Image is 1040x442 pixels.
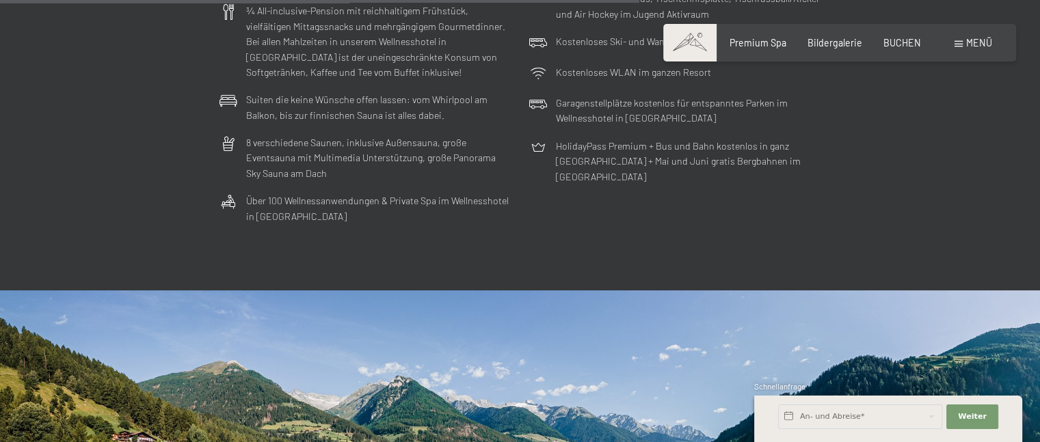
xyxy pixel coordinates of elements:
[246,92,511,123] p: Suiten die keine Wünsche offen lassen: vom Whirlpool am Balkon, bis zur finnischen Sauna ist alle...
[556,139,821,185] p: HolidayPass Premium + Bus und Bahn kostenlos in ganz [GEOGRAPHIC_DATA] + Mai und Juni gratis Berg...
[958,411,987,422] span: Weiter
[246,135,511,182] p: 8 verschiedene Saunen, inklusive Außensauna, große Eventsauna mit Multimedia Unterstützung, große...
[808,37,862,49] a: Bildergalerie
[556,34,708,50] p: Kostenloses Ski- und Wandershuttle
[556,65,711,81] p: Kostenloses WLAN im ganzen Resort
[754,382,805,391] span: Schnellanfrage
[730,37,786,49] a: Premium Spa
[246,3,511,81] p: ¾ All-inclusive-Pension mit reichhaltigem Frühstück, vielfältigen Mittagssnacks und mehrgängigem ...
[946,404,998,429] button: Weiter
[246,193,511,224] p: Über 100 Wellnessanwendungen & Private Spa im Wellnesshotel in [GEOGRAPHIC_DATA]
[556,96,821,126] p: Garagenstellplätze kostenlos für entspanntes Parken im Wellnesshotel in [GEOGRAPHIC_DATA]
[883,37,921,49] a: BUCHEN
[966,37,992,49] span: Menü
